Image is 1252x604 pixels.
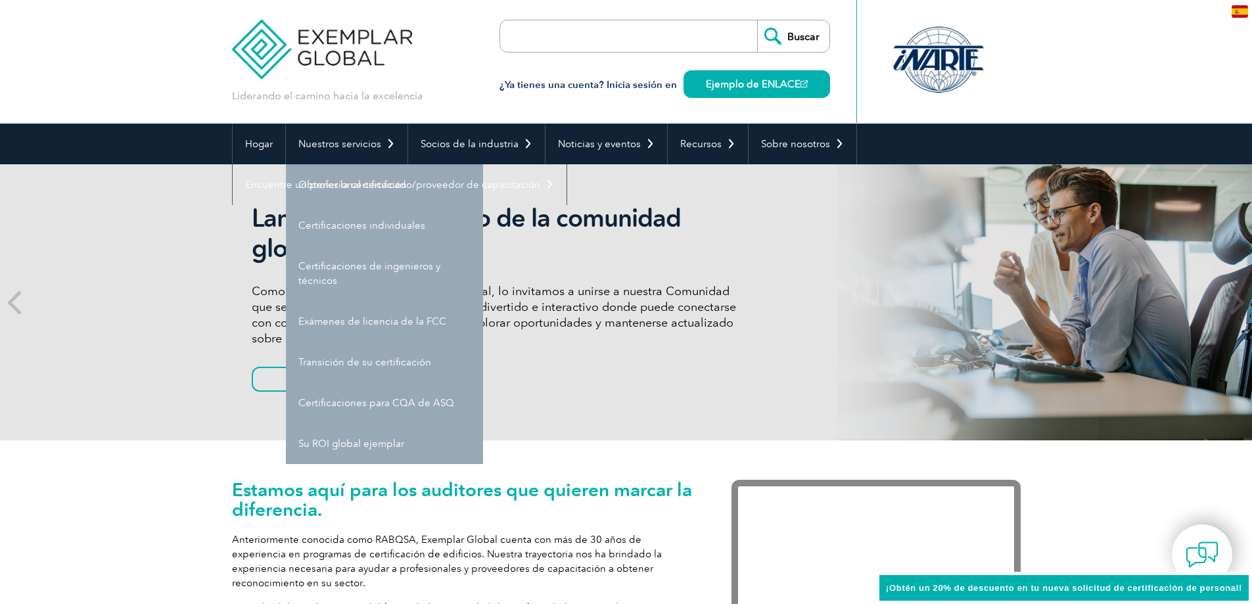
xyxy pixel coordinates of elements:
[232,534,662,589] font: Anteriormente conocida como RABQSA, Exemplar Global cuenta con más de 30 años de experiencia en p...
[761,138,830,150] font: Sobre nosotros
[286,383,483,423] a: Certificaciones para CQA de ASQ
[499,79,677,91] font: ¿Ya tienes una cuenta? Inicia sesión en
[800,80,808,87] img: open_square.png
[298,356,431,368] font: Transición de su certificación
[408,124,545,164] a: Socios de la industria
[421,138,519,150] font: Socios de la industria
[1186,538,1218,571] img: contact-chat.png
[232,478,692,521] font: Estamos aquí para los auditores que quieren marcar la diferencia.
[706,78,800,90] font: Ejemplo de ENLACE
[286,423,483,464] a: Su ROI global ejemplar
[233,124,285,164] a: Hogar
[298,397,454,409] font: Certificaciones para CQA de ASQ
[298,260,440,287] font: Certificaciones de ingenieros y técnicos
[232,89,423,102] font: Liderando el camino hacia la excelencia
[298,315,446,327] font: Exámenes de licencia de la FCC
[245,179,540,191] font: Encuentre un profesional certificado/proveedor de capacitación
[757,20,829,52] input: Buscar
[252,203,681,264] font: Lanzamiento próximo de la comunidad global Exemplar
[668,124,748,164] a: Recursos
[680,138,722,150] font: Recursos
[286,301,483,342] a: Exámenes de licencia de la FCC
[684,70,830,98] a: Ejemplo de ENLACE
[286,205,483,246] a: Certificaciones individuales
[558,138,641,150] font: Noticias y eventos
[886,583,1242,593] font: ¡Obtén un 20% de descuento en tu nueva solicitud de certificación de personal!
[298,220,425,231] font: Certificaciones individuales
[245,138,273,150] font: Hogar
[286,342,483,383] a: Transición de su certificación
[252,367,421,392] a: Más información
[749,124,856,164] a: Sobre nosotros
[298,138,381,150] font: Nuestros servicios
[252,284,736,346] font: Como miembro valioso de Exemplar Global, lo invitamos a unirse a nuestra Comunidad que se lanzará...
[1232,5,1248,18] img: es
[286,124,407,164] a: Nuestros servicios
[545,124,667,164] a: Noticias y eventos
[286,246,483,301] a: Certificaciones de ingenieros y técnicos
[298,438,404,450] font: Su ROI global ejemplar
[233,164,567,205] a: Encuentre un profesional certificado/proveedor de capacitación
